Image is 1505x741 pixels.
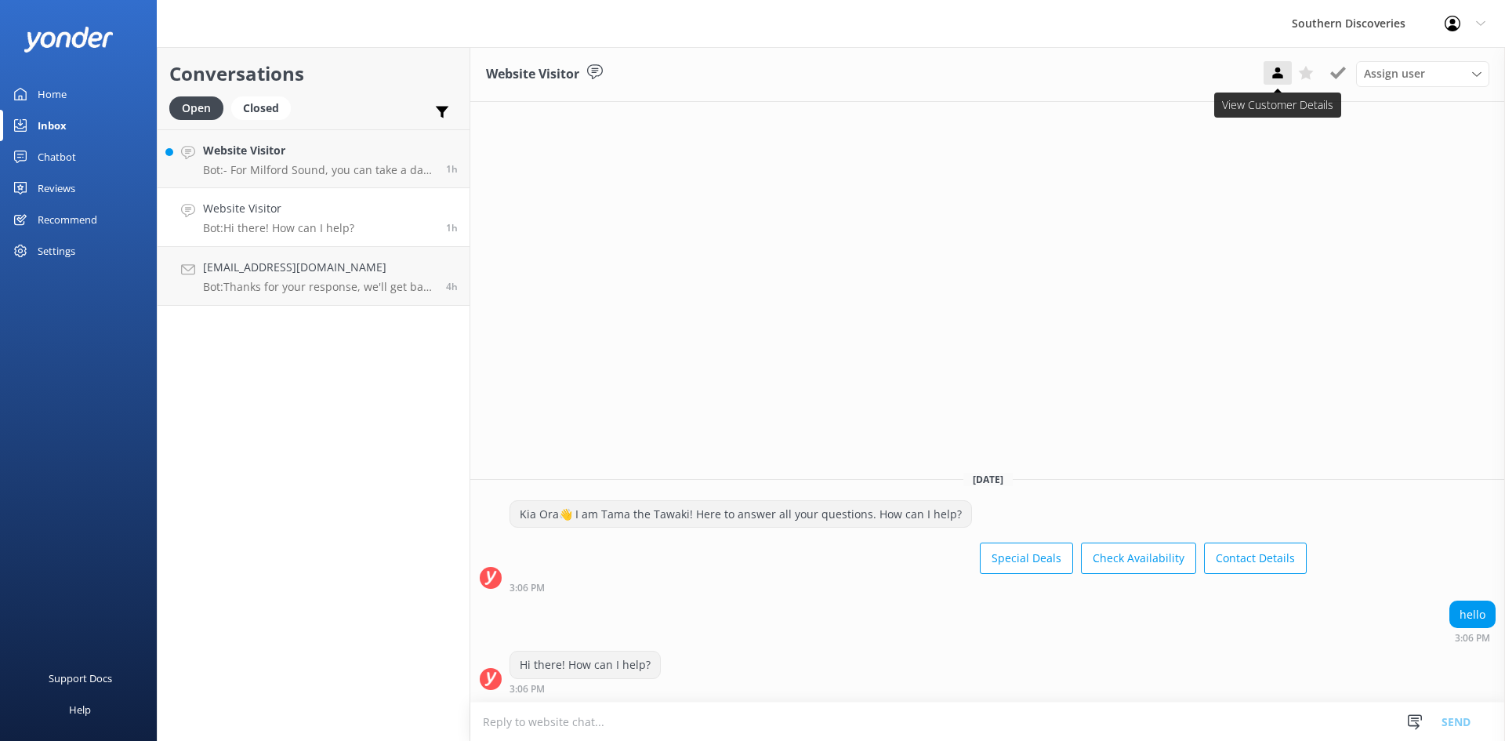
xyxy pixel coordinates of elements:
[510,652,660,678] div: Hi there! How can I help?
[446,162,458,176] span: Sep 12 2025 03:49pm (UTC +12:00) Pacific/Auckland
[158,188,470,247] a: Website VisitorBot:Hi there! How can I help?1h
[1450,601,1495,628] div: hello
[1455,634,1490,643] strong: 3:06 PM
[510,583,545,593] strong: 3:06 PM
[158,247,470,306] a: [EMAIL_ADDRESS][DOMAIN_NAME]Bot:Thanks for your response, we'll get back to you as soon as we can...
[203,142,434,159] h4: Website Visitor
[38,204,97,235] div: Recommend
[24,27,114,53] img: yonder-white-logo.png
[38,141,76,173] div: Chatbot
[38,235,75,267] div: Settings
[169,96,223,120] div: Open
[510,582,1307,593] div: Sep 12 2025 03:06pm (UTC +12:00) Pacific/Auckland
[38,110,67,141] div: Inbox
[203,163,434,177] p: Bot: - For Milford Sound, you can take a day trip that includes coach transportation from [GEOGRA...
[203,259,434,276] h4: [EMAIL_ADDRESS][DOMAIN_NAME]
[49,663,112,694] div: Support Docs
[510,501,971,528] div: Kia Ora👋 I am Tama the Tawaki! Here to answer all your questions. How can I help?
[1364,65,1425,82] span: Assign user
[510,683,661,694] div: Sep 12 2025 03:06pm (UTC +12:00) Pacific/Auckland
[158,129,470,188] a: Website VisitorBot:- For Milford Sound, you can take a day trip that includes coach transportatio...
[203,221,354,235] p: Bot: Hi there! How can I help?
[486,64,579,85] h3: Website Visitor
[1356,61,1489,86] div: Assign User
[510,685,545,694] strong: 3:06 PM
[980,543,1073,574] button: Special Deals
[446,280,458,293] span: Sep 12 2025 12:23pm (UTC +12:00) Pacific/Auckland
[1449,632,1496,643] div: Sep 12 2025 03:06pm (UTC +12:00) Pacific/Auckland
[203,200,354,217] h4: Website Visitor
[203,280,434,294] p: Bot: Thanks for your response, we'll get back to you as soon as we can during opening hours.
[38,78,67,110] div: Home
[963,473,1013,486] span: [DATE]
[231,96,291,120] div: Closed
[169,99,231,116] a: Open
[38,173,75,204] div: Reviews
[169,59,458,89] h2: Conversations
[1204,543,1307,574] button: Contact Details
[1081,543,1196,574] button: Check Availability
[231,99,299,116] a: Closed
[69,694,91,725] div: Help
[446,221,458,234] span: Sep 12 2025 03:06pm (UTC +12:00) Pacific/Auckland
